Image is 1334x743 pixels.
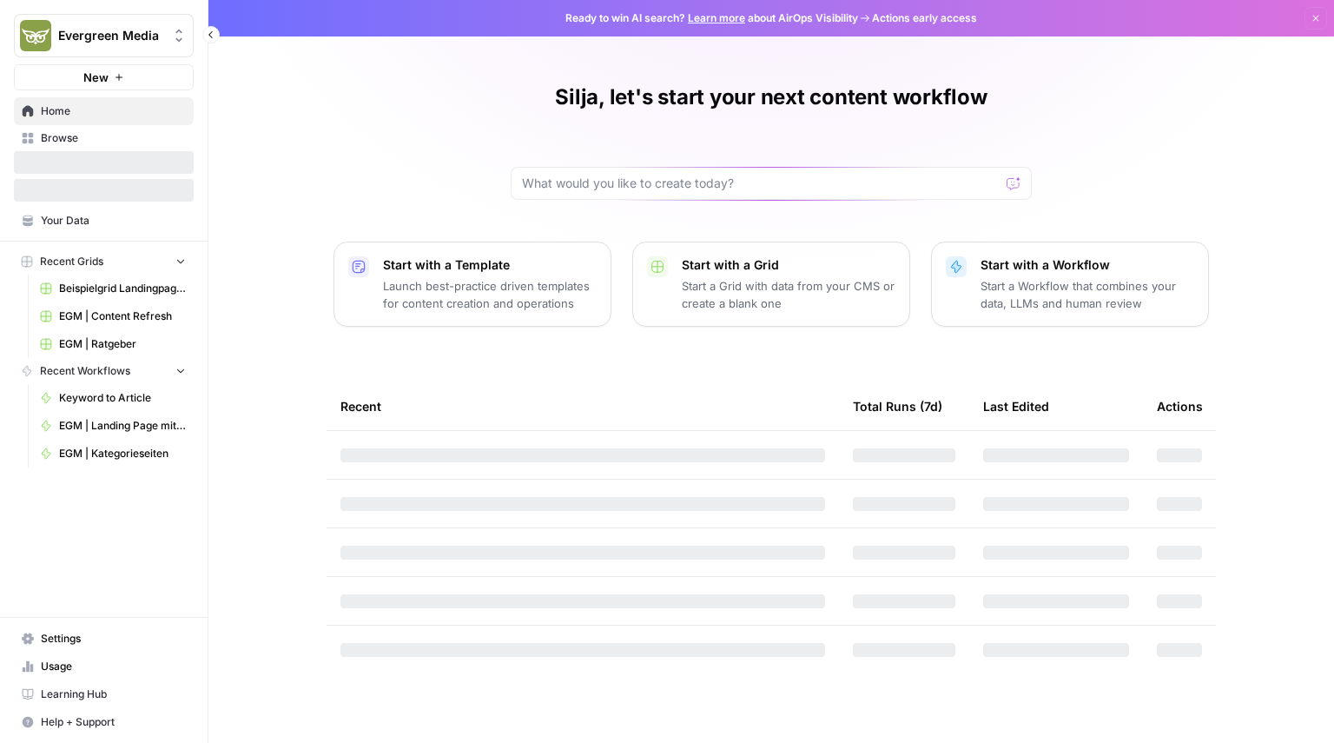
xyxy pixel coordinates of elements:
p: Launch best-practice driven templates for content creation and operations [383,277,597,312]
p: Start with a Workflow [981,256,1194,274]
span: New [83,69,109,86]
p: Start with a Template [383,256,597,274]
button: Recent Workflows [14,358,194,384]
p: Start a Grid with data from your CMS or create a blank one [682,277,895,312]
span: Home [41,103,186,119]
button: Start with a TemplateLaunch best-practice driven templates for content creation and operations [333,242,611,327]
span: EGM | Kategorieseiten [59,446,186,461]
span: Recent Grids [40,254,103,269]
a: Browse [14,124,194,152]
div: Last Edited [983,382,1049,430]
span: Evergreen Media [58,27,163,44]
a: EGM | Ratgeber [32,330,194,358]
button: New [14,64,194,90]
p: Start a Workflow that combines your data, LLMs and human review [981,277,1194,312]
button: Start with a GridStart a Grid with data from your CMS or create a blank one [632,242,910,327]
a: Usage [14,653,194,680]
input: What would you like to create today? [522,175,1000,192]
p: Start with a Grid [682,256,895,274]
div: Recent [340,382,825,430]
a: EGM | Landing Page mit bestehender Struktur [32,412,194,440]
button: Workspace: Evergreen Media [14,14,194,57]
a: Beispielgrid Landingpages mit HMTL-Struktur (bitte kopieren) [32,275,194,302]
span: Settings [41,631,186,647]
span: Ready to win AI search? about AirOps Visibility [565,10,858,26]
span: EGM | Content Refresh [59,308,186,324]
div: Actions [1157,382,1203,430]
span: Beispielgrid Landingpages mit HMTL-Struktur (bitte kopieren) [59,281,186,296]
button: Start with a WorkflowStart a Workflow that combines your data, LLMs and human review [931,242,1209,327]
span: Keyword to Article [59,390,186,406]
h1: Silja, let's start your next content workflow [555,83,987,111]
a: EGM | Kategorieseiten [32,440,194,468]
div: Total Runs (7d) [853,382,942,430]
img: Evergreen Media Logo [20,20,51,51]
button: Recent Grids [14,249,194,275]
span: Learning Hub [41,687,186,702]
a: EGM | Content Refresh [32,302,194,330]
span: Help + Support [41,714,186,730]
span: Browse [41,130,186,146]
span: Recent Workflows [40,363,130,379]
span: Actions early access [872,10,977,26]
a: Learn more [688,11,745,24]
a: Your Data [14,207,194,235]
a: Keyword to Article [32,384,194,412]
span: Your Data [41,213,186,229]
button: Help + Support [14,708,194,736]
a: Settings [14,625,194,653]
span: EGM | Landing Page mit bestehender Struktur [59,418,186,434]
a: Learning Hub [14,680,194,708]
a: Home [14,97,194,125]
span: EGM | Ratgeber [59,336,186,352]
span: Usage [41,659,186,674]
